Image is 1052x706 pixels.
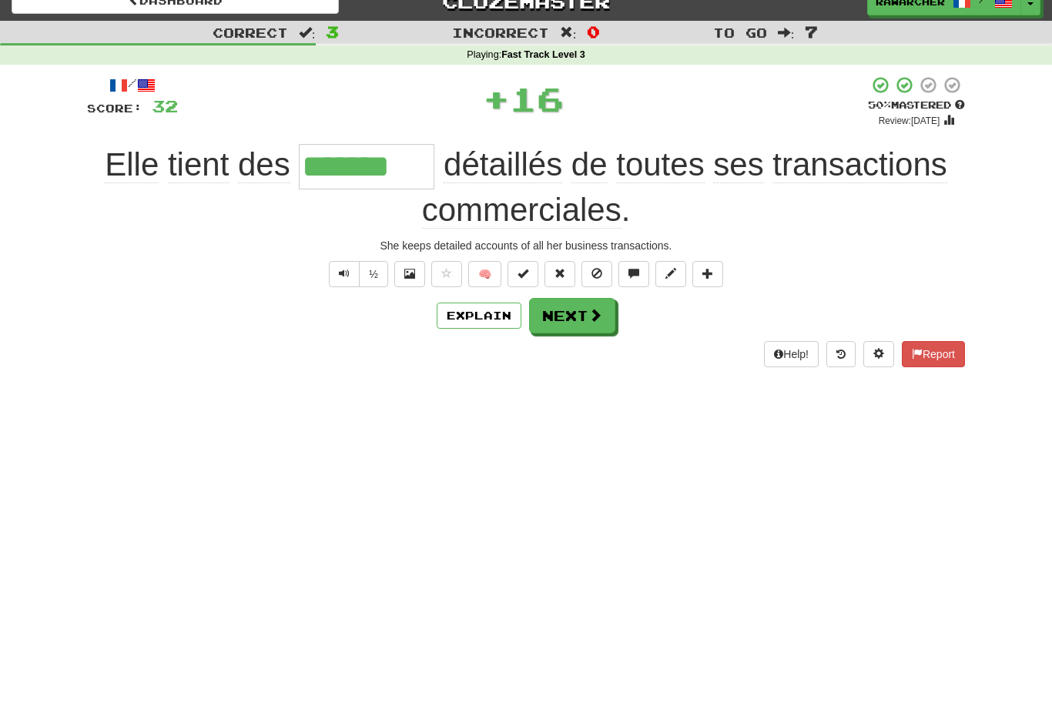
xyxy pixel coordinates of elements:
[359,261,388,287] button: ½
[510,79,564,118] span: 16
[581,261,612,287] button: Ignore sentence (alt+i)
[560,26,577,39] span: :
[329,261,360,287] button: Play sentence audio (ctl+space)
[587,22,600,41] span: 0
[326,22,339,41] span: 3
[444,146,562,183] span: détaillés
[772,146,946,183] span: transactions
[713,146,763,183] span: ses
[501,49,585,60] strong: Fast Track Level 3
[87,102,142,115] span: Score:
[508,261,538,287] button: Set this sentence to 100% Mastered (alt+m)
[87,238,965,253] div: She keeps detailed accounts of all her business transactions.
[422,146,947,229] span: .
[483,75,510,122] span: +
[826,341,856,367] button: Round history (alt+y)
[326,261,388,287] div: Text-to-speech controls
[805,22,818,41] span: 7
[105,146,159,183] span: Elle
[437,303,521,329] button: Explain
[902,341,965,367] button: Report
[544,261,575,287] button: Reset to 0% Mastered (alt+r)
[468,261,501,287] button: 🧠
[422,192,621,229] span: commerciales
[571,146,608,183] span: de
[152,96,178,115] span: 32
[238,146,290,183] span: des
[713,25,767,40] span: To go
[529,298,615,333] button: Next
[168,146,229,183] span: tient
[879,115,940,126] small: Review: [DATE]
[394,261,425,287] button: Show image (alt+x)
[868,99,965,112] div: Mastered
[213,25,288,40] span: Correct
[778,26,795,39] span: :
[868,99,891,111] span: 50 %
[655,261,686,287] button: Edit sentence (alt+d)
[87,75,178,95] div: /
[299,26,316,39] span: :
[692,261,723,287] button: Add to collection (alt+a)
[452,25,549,40] span: Incorrect
[618,261,649,287] button: Discuss sentence (alt+u)
[431,261,462,287] button: Favorite sentence (alt+f)
[616,146,704,183] span: toutes
[764,341,819,367] button: Help!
